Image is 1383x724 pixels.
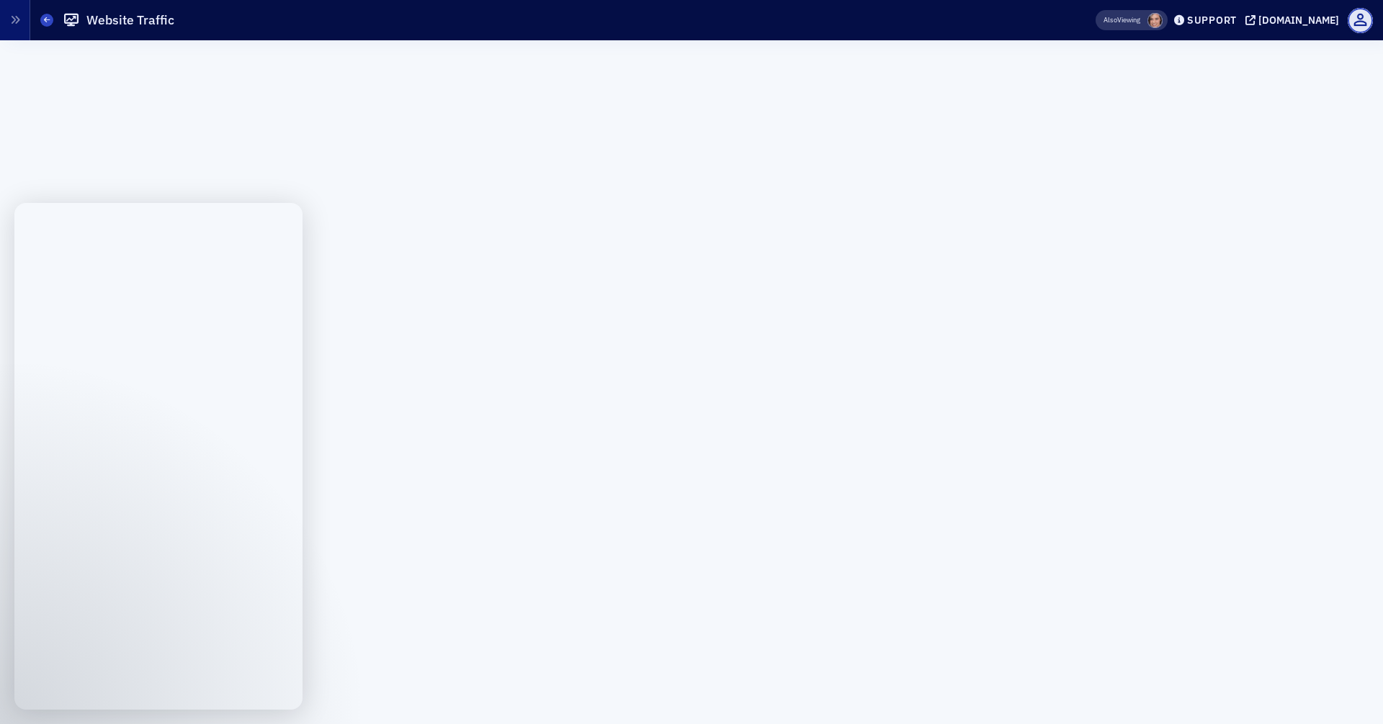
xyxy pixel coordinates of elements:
span: Profile [1348,8,1373,33]
span: Viewing [1104,15,1140,25]
div: Also [1104,15,1117,24]
div: Support [1187,14,1237,27]
div: [DOMAIN_NAME] [1258,14,1339,27]
h1: Website Traffic [86,12,174,29]
span: Katie Foo [1147,13,1163,28]
button: [DOMAIN_NAME] [1245,15,1344,25]
iframe: Intercom live chat [14,203,303,710]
